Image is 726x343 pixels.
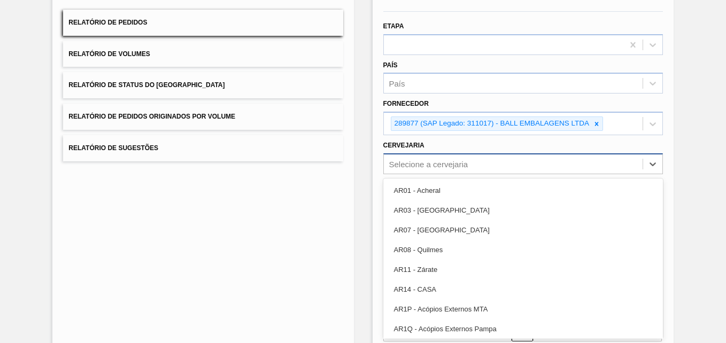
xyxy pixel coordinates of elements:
[383,142,424,149] label: Cervejaria
[383,181,663,200] div: AR01 - Acheral
[389,159,468,168] div: Selecione a cervejaria
[383,299,663,319] div: AR1P - Acópios Externos MTA
[383,220,663,240] div: AR07 - [GEOGRAPHIC_DATA]
[63,72,343,98] button: Relatório de Status do [GEOGRAPHIC_DATA]
[383,240,663,260] div: AR08 - Quilmes
[383,200,663,220] div: AR03 - [GEOGRAPHIC_DATA]
[68,144,158,152] span: Relatório de Sugestões
[383,100,429,107] label: Fornecedor
[383,260,663,279] div: AR11 - Zárate
[383,319,663,339] div: AR1Q - Acópios Externos Pampa
[389,79,405,88] div: País
[383,61,398,69] label: País
[63,104,343,130] button: Relatório de Pedidos Originados por Volume
[391,117,591,130] div: 289877 (SAP Legado: 311017) - BALL EMBALAGENS LTDA
[68,81,225,89] span: Relatório de Status do [GEOGRAPHIC_DATA]
[383,22,404,30] label: Etapa
[63,41,343,67] button: Relatório de Volumes
[68,113,235,120] span: Relatório de Pedidos Originados por Volume
[63,10,343,36] button: Relatório de Pedidos
[68,19,147,26] span: Relatório de Pedidos
[63,135,343,161] button: Relatório de Sugestões
[383,279,663,299] div: AR14 - CASA
[68,50,150,58] span: Relatório de Volumes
